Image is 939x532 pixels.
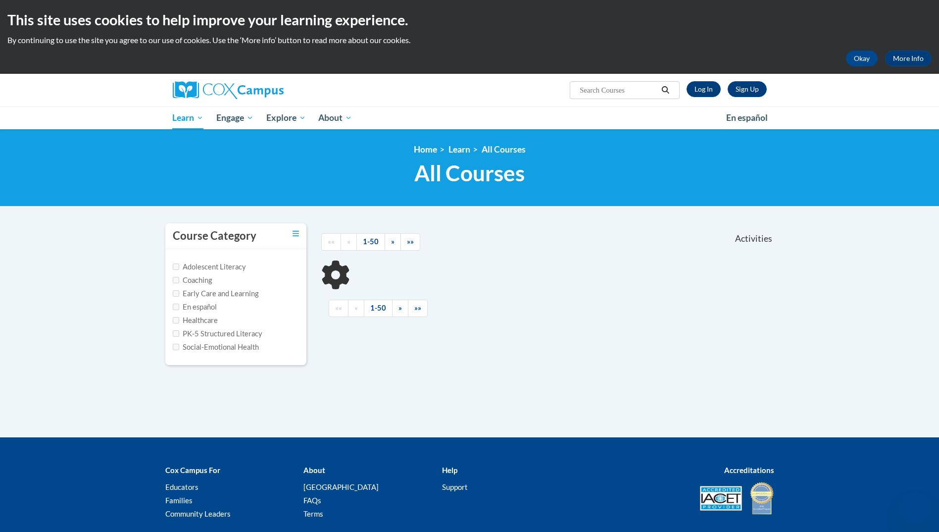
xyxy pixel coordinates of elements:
[407,237,414,246] span: »»
[216,112,253,124] span: Engage
[400,233,420,251] a: End
[166,106,210,129] a: Learn
[354,304,358,312] span: «
[173,81,361,99] a: Cox Campus
[724,466,774,475] b: Accreditations
[303,496,321,505] a: FAQs
[335,304,342,312] span: ««
[260,106,312,129] a: Explore
[173,288,258,299] label: Early Care and Learning
[266,112,306,124] span: Explore
[885,51,932,66] a: More Info
[448,144,470,155] a: Learn
[173,317,179,323] input: Checkbox for Options
[329,300,348,317] a: Begining
[328,237,335,246] span: ««
[173,328,262,339] label: PK-5 Structured Literacy
[165,496,193,505] a: Families
[303,466,325,475] b: About
[414,144,437,155] a: Home
[303,482,379,491] a: [GEOGRAPHIC_DATA]
[172,112,203,124] span: Learn
[356,233,385,251] a: 1-50
[392,300,408,317] a: Next
[728,81,767,97] a: Register
[158,106,782,129] div: Main menu
[749,481,774,516] img: IDA® Accredited
[173,277,179,283] input: Checkbox for Options
[408,300,428,317] a: End
[846,51,878,66] button: Okay
[7,35,932,46] p: By continuing to use the site you agree to our use of cookies. Use the ‘More info’ button to read...
[482,144,526,155] a: All Courses
[173,275,212,286] label: Coaching
[364,300,393,317] a: 1-50
[391,237,395,246] span: »
[348,300,364,317] a: Previous
[700,486,742,511] img: Accredited IACET® Provider
[173,302,217,313] label: En español
[303,509,323,518] a: Terms
[899,492,931,524] iframe: Button to launch messaging window
[579,84,658,96] input: Search Courses
[173,264,179,270] input: Checkbox for Options
[173,315,218,326] label: Healthcare
[720,107,774,128] a: En español
[165,482,198,491] a: Educators
[293,228,299,239] a: Toggle collapse
[398,304,402,312] span: »
[173,81,284,99] img: Cox Campus
[173,344,179,350] input: Checkbox for Options
[312,106,358,129] a: About
[210,106,260,129] a: Engage
[735,233,772,244] span: Activities
[173,228,256,244] h3: Course Category
[442,482,468,491] a: Support
[414,304,421,312] span: »»
[165,509,231,518] a: Community Leaders
[321,233,341,251] a: Begining
[7,10,932,30] h2: This site uses cookies to help improve your learning experience.
[173,304,179,310] input: Checkbox for Options
[173,342,259,353] label: Social-Emotional Health
[442,466,457,475] b: Help
[347,237,350,246] span: «
[318,112,352,124] span: About
[173,290,179,297] input: Checkbox for Options
[173,262,246,272] label: Adolescent Literacy
[658,84,673,96] button: Search
[687,81,721,97] a: Log In
[173,330,179,337] input: Checkbox for Options
[385,233,401,251] a: Next
[414,160,525,186] span: All Courses
[165,466,220,475] b: Cox Campus For
[341,233,357,251] a: Previous
[726,112,768,123] span: En español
